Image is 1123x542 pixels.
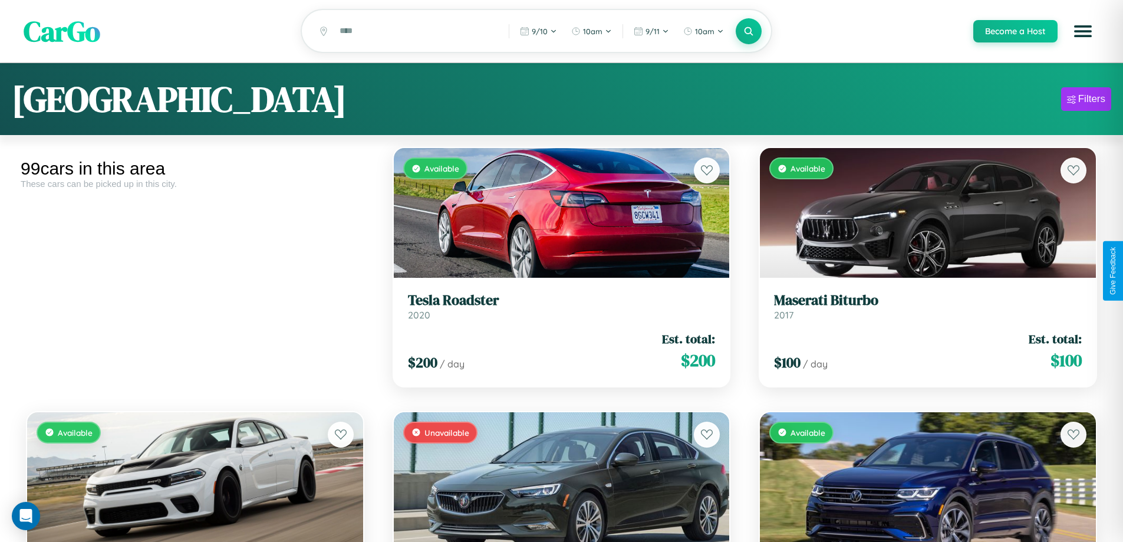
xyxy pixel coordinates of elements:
[408,292,716,309] h3: Tesla Roadster
[803,358,828,370] span: / day
[774,353,801,372] span: $ 100
[774,292,1082,309] h3: Maserati Biturbo
[21,179,370,189] div: These cars can be picked up in this city.
[12,502,40,530] div: Open Intercom Messenger
[21,159,370,179] div: 99 cars in this area
[774,292,1082,321] a: Maserati Biturbo2017
[1061,87,1111,111] button: Filters
[1066,15,1099,48] button: Open menu
[774,309,793,321] span: 2017
[662,330,715,347] span: Est. total:
[408,309,430,321] span: 2020
[628,22,675,41] button: 9/11
[514,22,563,41] button: 9/10
[695,27,714,36] span: 10am
[408,292,716,321] a: Tesla Roadster2020
[424,163,459,173] span: Available
[791,163,825,173] span: Available
[58,428,93,438] span: Available
[646,27,660,36] span: 9 / 11
[565,22,618,41] button: 10am
[973,20,1058,42] button: Become a Host
[677,22,730,41] button: 10am
[1050,349,1082,372] span: $ 100
[24,12,100,51] span: CarGo
[408,353,437,372] span: $ 200
[532,27,548,36] span: 9 / 10
[1078,93,1105,105] div: Filters
[1029,330,1082,347] span: Est. total:
[681,349,715,372] span: $ 200
[424,428,469,438] span: Unavailable
[12,75,347,123] h1: [GEOGRAPHIC_DATA]
[440,358,465,370] span: / day
[583,27,602,36] span: 10am
[791,428,825,438] span: Available
[1109,247,1117,295] div: Give Feedback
